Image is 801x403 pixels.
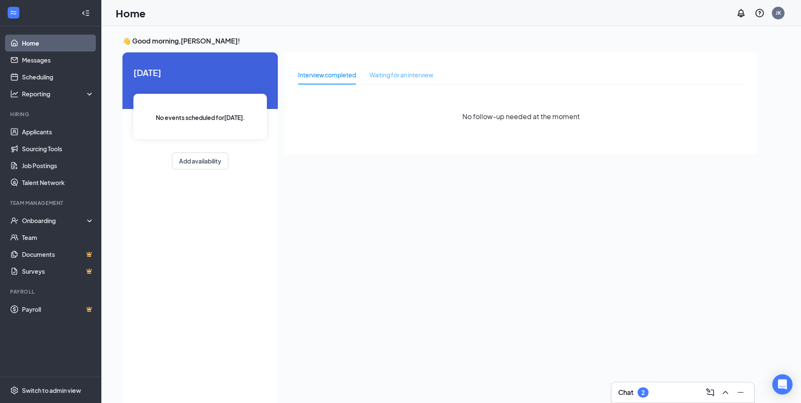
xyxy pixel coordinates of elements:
[22,157,94,174] a: Job Postings
[298,70,356,79] div: Interview completed
[22,229,94,246] a: Team
[720,387,730,398] svg: ChevronUp
[618,388,633,397] h3: Chat
[9,8,18,17] svg: WorkstreamLogo
[462,111,580,122] span: No follow-up needed at the moment
[22,216,87,225] div: Onboarding
[369,70,433,79] div: Waiting for an interview
[156,113,245,122] span: No events scheduled for [DATE] .
[133,66,267,79] span: [DATE]
[772,374,793,395] div: Open Intercom Messenger
[22,301,94,318] a: PayrollCrown
[719,386,732,399] button: ChevronUp
[736,387,746,398] svg: Minimize
[22,140,94,157] a: Sourcing Tools
[22,123,94,140] a: Applicants
[172,152,228,169] button: Add availability
[22,90,95,98] div: Reporting
[22,68,94,85] a: Scheduling
[22,246,94,263] a: DocumentsCrown
[703,386,717,399] button: ComposeMessage
[10,216,19,225] svg: UserCheck
[755,8,765,18] svg: QuestionInfo
[22,263,94,280] a: SurveysCrown
[734,386,747,399] button: Minimize
[22,52,94,68] a: Messages
[641,389,645,396] div: 2
[10,386,19,395] svg: Settings
[10,199,92,207] div: Team Management
[22,35,94,52] a: Home
[10,288,92,295] div: Payroll
[776,9,781,16] div: JK
[122,36,758,46] h3: 👋 Good morning, [PERSON_NAME] !
[10,111,92,118] div: Hiring
[705,387,715,398] svg: ComposeMessage
[22,174,94,191] a: Talent Network
[81,9,90,17] svg: Collapse
[10,90,19,98] svg: Analysis
[736,8,746,18] svg: Notifications
[116,6,146,20] h1: Home
[22,386,81,395] div: Switch to admin view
